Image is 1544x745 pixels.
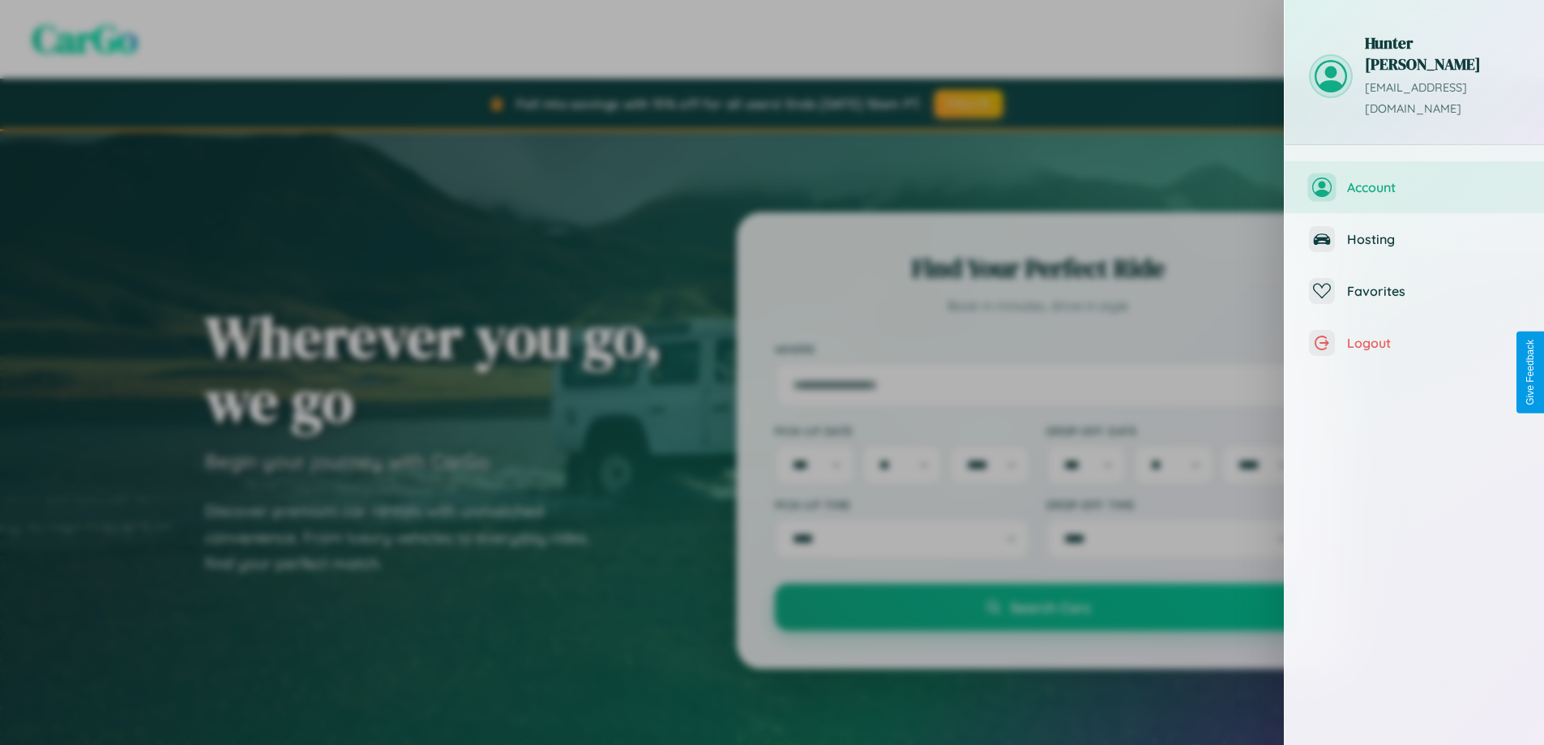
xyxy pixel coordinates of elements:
[1347,179,1520,195] span: Account
[1347,283,1520,299] span: Favorites
[1365,78,1520,120] p: [EMAIL_ADDRESS][DOMAIN_NAME]
[1347,231,1520,247] span: Hosting
[1285,265,1544,317] button: Favorites
[1347,335,1520,351] span: Logout
[1285,317,1544,369] button: Logout
[1365,32,1520,75] h3: Hunter [PERSON_NAME]
[1525,340,1536,405] div: Give Feedback
[1285,213,1544,265] button: Hosting
[1285,161,1544,213] button: Account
